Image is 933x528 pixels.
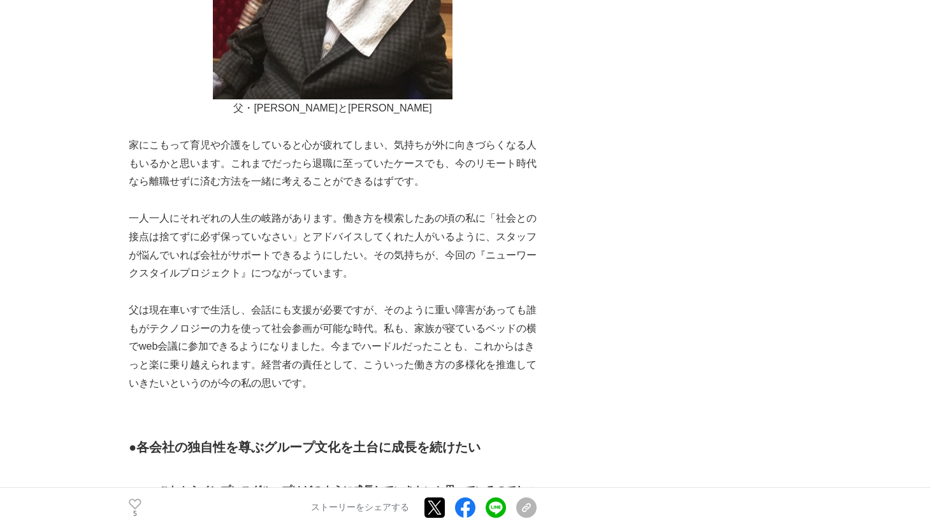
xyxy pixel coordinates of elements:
p: 父・[PERSON_NAME]と[PERSON_NAME] [129,99,537,118]
p: ストーリーをシェアする [311,503,409,514]
p: 5 [129,511,141,517]
strong: ―――これからインプレスグループはどのように成長していきたいと思っているのでしょうか。 [129,485,537,514]
p: 家にこもって育児や介護をしていると心が疲れてしまい、気持ちが外に向きづらくなる人もいるかと思います。これまでだったら退職に至っていたケースでも、今のリモート時代なら離職せずに済む方法を一緒に考え... [129,136,537,191]
p: 一人一人にそれぞれの人生の岐路があります。働き方を模索したあの頃の私に「社会との接点は捨てずに必ず保っていなさい」とアドバイスしてくれた人がいるように、スタッフが悩んでいれば会社がサポートできる... [129,210,537,283]
p: 父は現在車いすで生活し、会話にも支援が必要ですが、そのように重い障害があっても誰もがテクノロジーの力を使って社会参画が可能な時代。私も、家族が寝ているベッドの横でweb会議に参加できるようになり... [129,301,537,393]
h2: ●各会社の独自性を尊ぶグループ文化を土台に成長を続けたい [129,437,537,457]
